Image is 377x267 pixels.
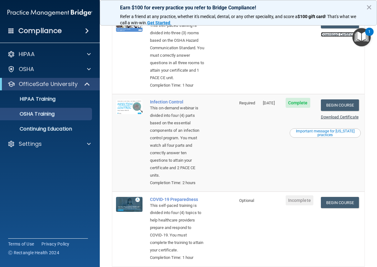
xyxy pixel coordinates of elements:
div: This self-paced training is divided into four (4) topics to help healthcare providers prepare and... [150,202,204,254]
button: Open Resource Center, 1 new notification [352,28,371,46]
a: HIPAA [7,50,91,58]
div: This self-paced training is divided into three (3) rooms based on the OSHA Hazard Communication S... [150,22,204,82]
p: Continuing Education [4,126,89,132]
a: Get Started [147,20,171,25]
span: Complete [286,98,310,108]
p: HIPAA Training [4,96,56,102]
p: OfficeSafe University [19,80,78,88]
button: Read this if you are a dental practitioner in the state of CA [290,128,361,138]
div: Completion Time: 1 hour [150,254,204,261]
p: HIPAA [19,50,35,58]
img: PMB logo [7,7,92,19]
button: Close [366,2,372,12]
span: Refer a friend at any practice, whether it's medical, dental, or any other speciality, and score a [120,14,297,19]
div: This on-demand webinar is divided into four (4) parts based on the essential components of an inf... [150,104,204,179]
span: Ⓒ Rectangle Health 2024 [8,250,59,256]
a: Begin Course [321,99,359,111]
a: Settings [7,140,91,148]
strong: Get Started [147,20,170,25]
p: Earn $100 for every practice you refer to Bridge Compliance! [120,5,357,11]
span: Required [239,101,255,105]
a: OSHA [7,65,91,73]
p: Settings [19,140,42,148]
a: Infection Control [150,99,204,104]
a: Terms of Use [8,241,34,247]
a: Privacy Policy [41,241,70,247]
a: OfficeSafe University [7,80,90,88]
div: Completion Time: 2 hours [150,179,204,187]
strong: $100 gift card [297,14,325,19]
span: Incomplete [286,195,313,205]
span: ! That's what we call a win-win. [120,14,357,25]
a: Download Certificate [321,115,359,119]
a: COVID-19 Preparedness [150,197,204,202]
div: Completion Time: 1 hour [150,82,204,89]
p: OSHA Training [4,111,55,117]
div: Important message for [US_STATE] practices [291,129,360,137]
div: 1 [368,32,370,40]
span: Optional [239,198,254,203]
a: Download Certificate [321,32,359,37]
h4: Compliance [18,26,62,35]
p: OSHA [19,65,34,73]
span: [DATE] [263,101,275,105]
a: Begin Course [321,197,359,208]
